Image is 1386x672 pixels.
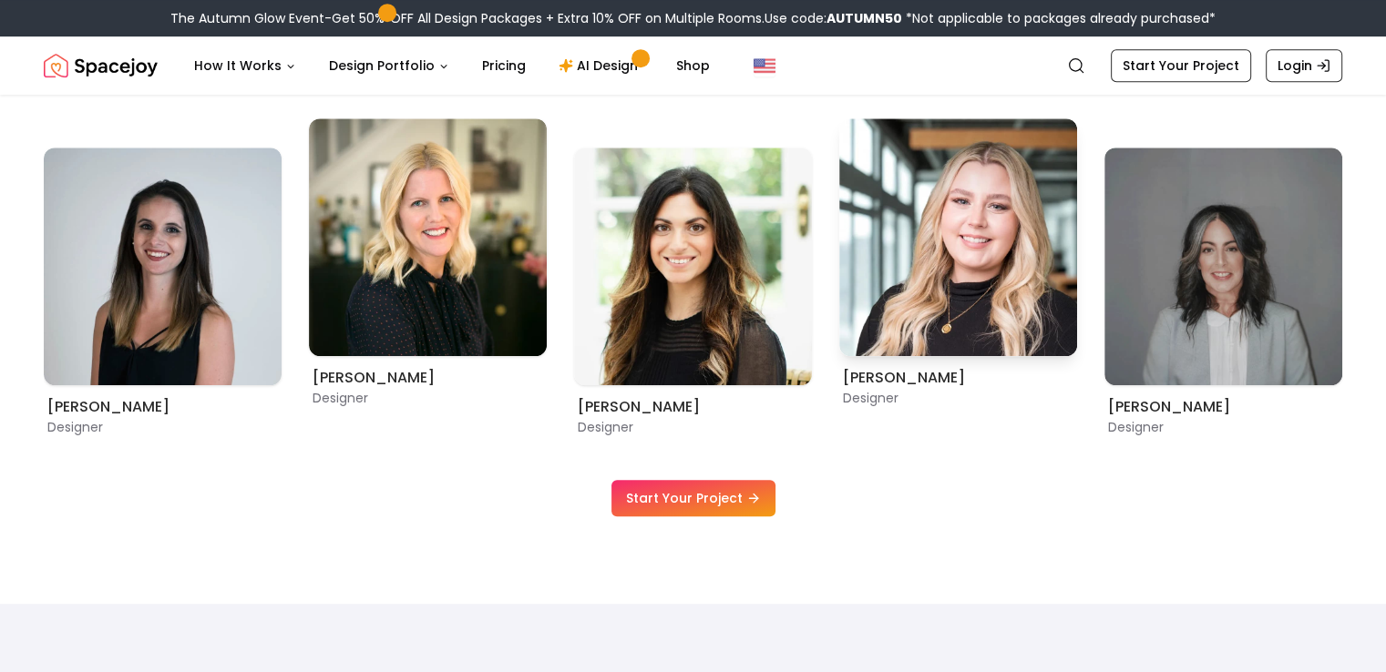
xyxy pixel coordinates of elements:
a: Shop [662,47,724,84]
p: Designer [843,389,1073,407]
div: Carousel [44,118,1342,436]
div: The Autumn Glow Event-Get 50% OFF All Design Packages + Extra 10% OFF on Multiple Rooms. [170,9,1216,27]
div: 3 / 9 [309,118,547,378]
div: 5 / 9 [839,118,1077,378]
a: Login [1266,49,1342,82]
span: Use code: [765,9,902,27]
img: Angela Amore [44,148,282,385]
p: Designer [578,418,808,436]
button: How It Works [180,47,311,84]
div: 6 / 9 [1104,118,1342,436]
button: Design Portfolio [314,47,464,84]
nav: Global [44,36,1342,95]
div: 2 / 9 [44,118,282,436]
p: Designer [313,389,543,407]
img: Tina Martidelcampo [309,118,547,356]
img: Hannah James [839,118,1077,356]
a: Spacejoy [44,47,158,84]
p: Designer [1108,418,1339,436]
b: AUTUMN50 [826,9,902,27]
p: Designer [47,418,278,436]
h6: [PERSON_NAME] [313,367,543,389]
img: Spacejoy Logo [44,47,158,84]
a: Start Your Project [1111,49,1251,82]
h6: [PERSON_NAME] [578,396,808,418]
img: Christina Manzo [574,148,812,385]
a: AI Design [544,47,658,84]
div: 4 / 9 [574,118,812,436]
h6: [PERSON_NAME] [843,367,1073,389]
img: United States [754,55,775,76]
nav: Main [180,47,724,84]
img: Kaitlyn Zill [1104,148,1342,385]
a: Pricing [467,47,540,84]
a: Start Your Project [611,480,775,516]
span: *Not applicable to packages already purchased* [902,9,1216,27]
h6: [PERSON_NAME] [47,396,278,418]
h6: [PERSON_NAME] [1108,396,1339,418]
